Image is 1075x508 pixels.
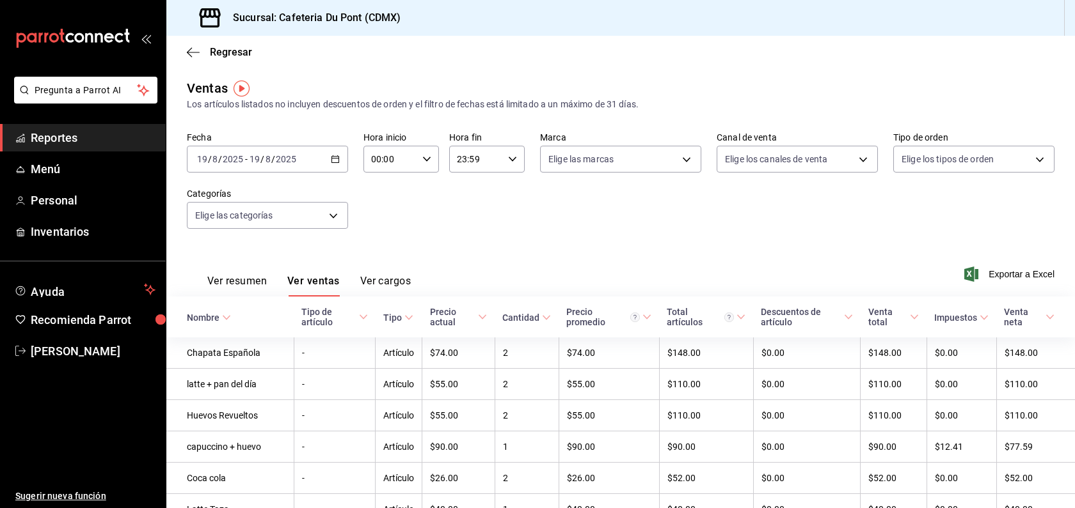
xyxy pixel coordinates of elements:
[166,337,294,369] td: Chapata Española
[294,369,375,400] td: -
[376,337,422,369] td: Artículo
[761,307,841,327] div: Descuentos de artículo
[559,400,659,431] td: $55.00
[902,153,994,165] span: Elige los tipos de orden
[495,369,559,400] td: 2
[223,10,401,26] h3: Sucursal: Cafeteria Du Pont (CDMX)
[166,463,294,494] td: Coca cola
[502,312,539,323] div: Cantidad
[893,133,1055,142] label: Tipo de orden
[9,93,157,106] a: Pregunta a Parrot AI
[1004,307,1043,327] div: Venta neta
[31,343,155,360] span: [PERSON_NAME]
[861,400,927,431] td: $110.00
[14,77,157,104] button: Pregunta a Parrot AI
[724,312,734,322] svg: El total artículos considera cambios de precios en los artículos así como costos adicionales por ...
[141,33,151,43] button: open_drawer_menu
[31,223,155,240] span: Inventarios
[260,154,264,164] span: /
[287,275,340,296] button: Ver ventas
[659,369,753,400] td: $110.00
[294,431,375,463] td: -
[187,98,1055,111] div: Los artículos listados no incluyen descuentos de orden y el filtro de fechas está limitado a un m...
[245,154,248,164] span: -
[234,81,250,96] button: Tooltip marker
[31,160,155,178] span: Menú
[753,400,861,431] td: $0.00
[659,431,753,463] td: $90.00
[218,154,222,164] span: /
[495,431,559,463] td: 1
[861,337,927,369] td: $148.00
[717,133,878,142] label: Canal de venta
[725,153,827,165] span: Elige los canales de venta
[222,154,244,164] input: ----
[927,431,996,463] td: $12.41
[376,463,422,494] td: Artículo
[566,307,651,327] span: Precio promedio
[868,307,908,327] div: Venta total
[294,463,375,494] td: -
[301,307,367,327] span: Tipo de artículo
[187,46,252,58] button: Regresar
[927,369,996,400] td: $0.00
[166,369,294,400] td: latte + pan del día
[495,400,559,431] td: 2
[753,369,861,400] td: $0.00
[249,154,260,164] input: --
[196,154,208,164] input: --
[753,463,861,494] td: $0.00
[212,154,218,164] input: --
[271,154,275,164] span: /
[265,154,271,164] input: --
[207,275,267,296] button: Ver resumen
[761,307,853,327] span: Descuentos de artículo
[967,266,1055,282] button: Exportar a Excel
[301,307,356,327] div: Tipo de artículo
[861,431,927,463] td: $90.00
[934,312,977,323] div: Impuestos
[996,400,1075,431] td: $110.00
[275,154,297,164] input: ----
[868,307,920,327] span: Venta total
[207,275,411,296] div: navigation tabs
[294,400,375,431] td: -
[659,337,753,369] td: $148.00
[376,431,422,463] td: Artículo
[927,463,996,494] td: $0.00
[376,400,422,431] td: Artículo
[187,312,231,323] span: Nombre
[1004,307,1055,327] span: Venta neta
[861,463,927,494] td: $52.00
[31,282,139,297] span: Ayuda
[559,369,659,400] td: $55.00
[667,307,734,327] div: Total artículos
[430,307,476,327] div: Precio actual
[495,463,559,494] td: 2
[495,337,559,369] td: 2
[861,369,927,400] td: $110.00
[430,307,488,327] span: Precio actual
[31,192,155,209] span: Personal
[31,311,155,328] span: Recomienda Parrot
[667,307,745,327] span: Total artículos
[559,337,659,369] td: $74.00
[187,189,348,198] label: Categorías
[166,431,294,463] td: capuccino + huevo
[422,369,495,400] td: $55.00
[753,337,861,369] td: $0.00
[35,84,138,97] span: Pregunta a Parrot AI
[187,133,348,142] label: Fecha
[996,463,1075,494] td: $52.00
[559,463,659,494] td: $26.00
[422,431,495,463] td: $90.00
[195,209,273,222] span: Elige las categorías
[630,312,640,322] svg: Precio promedio = Total artículos / cantidad
[659,400,753,431] td: $110.00
[166,400,294,431] td: Huevos Revueltos
[422,400,495,431] td: $55.00
[996,431,1075,463] td: $77.59
[422,337,495,369] td: $74.00
[187,79,228,98] div: Ventas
